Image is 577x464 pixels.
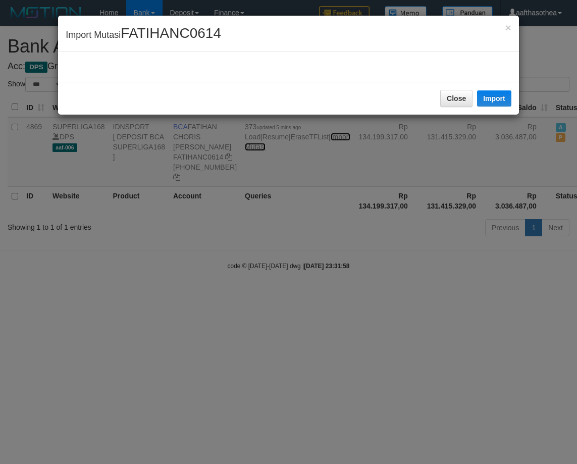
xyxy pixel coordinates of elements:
[66,30,221,40] span: Import Mutasi
[477,90,511,107] button: Import
[505,22,511,33] button: Close
[121,25,221,41] span: FATIHANC0614
[505,22,511,33] span: ×
[440,90,473,107] button: Close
